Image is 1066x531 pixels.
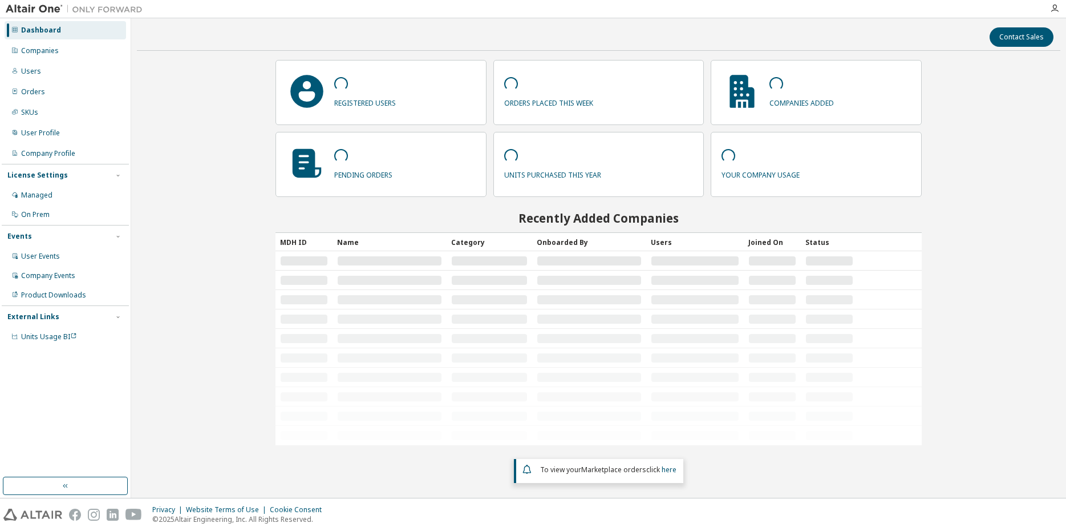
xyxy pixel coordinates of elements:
img: linkedin.svg [107,509,119,521]
div: SKUs [21,108,38,117]
img: facebook.svg [69,509,81,521]
div: Status [805,233,853,251]
div: Website Terms of Use [186,505,270,514]
a: here [662,465,676,474]
div: Dashboard [21,26,61,35]
div: MDH ID [280,233,328,251]
div: Onboarded By [537,233,642,251]
div: Product Downloads [21,291,86,300]
div: Users [651,233,739,251]
img: altair_logo.svg [3,509,62,521]
p: registered users [334,95,396,108]
div: Name [337,233,442,251]
div: Category [451,233,528,251]
p: orders placed this week [504,95,593,108]
img: youtube.svg [125,509,142,521]
div: On Prem [21,210,50,219]
p: companies added [769,95,834,108]
div: Cookie Consent [270,505,329,514]
p: your company usage [722,167,800,180]
div: User Events [21,252,60,261]
em: Marketplace orders [581,465,646,474]
div: Joined On [748,233,796,251]
div: License Settings [7,171,68,180]
div: Users [21,67,41,76]
div: Company Profile [21,149,75,158]
div: Events [7,232,32,241]
p: units purchased this year [504,167,601,180]
div: External Links [7,312,59,321]
p: © 2025 Altair Engineering, Inc. All Rights Reserved. [152,514,329,524]
span: To view your click [540,465,676,474]
div: Company Events [21,271,75,280]
div: Companies [21,46,59,55]
h2: Recently Added Companies [275,211,922,226]
div: Orders [21,87,45,96]
button: Contact Sales [990,27,1053,47]
div: User Profile [21,128,60,138]
img: Altair One [6,3,148,15]
span: Units Usage BI [21,332,77,341]
p: pending orders [334,167,392,180]
div: Managed [21,191,52,200]
div: Privacy [152,505,186,514]
img: instagram.svg [88,509,100,521]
